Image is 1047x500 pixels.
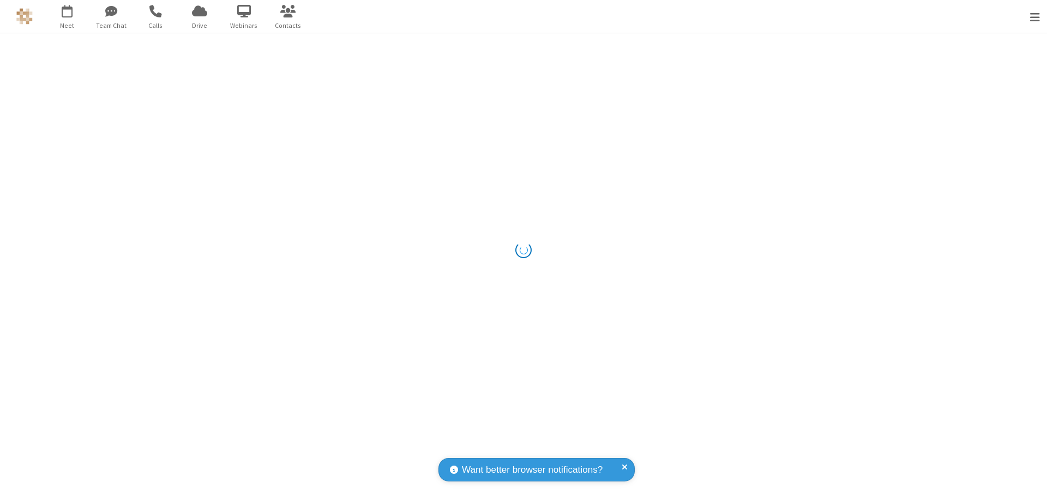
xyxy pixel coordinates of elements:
img: QA Selenium DO NOT DELETE OR CHANGE [16,8,33,25]
span: Calls [135,21,176,31]
span: Webinars [224,21,264,31]
span: Contacts [268,21,309,31]
span: Team Chat [91,21,132,31]
span: Meet [47,21,88,31]
span: Drive [179,21,220,31]
span: Want better browser notifications? [462,463,603,477]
